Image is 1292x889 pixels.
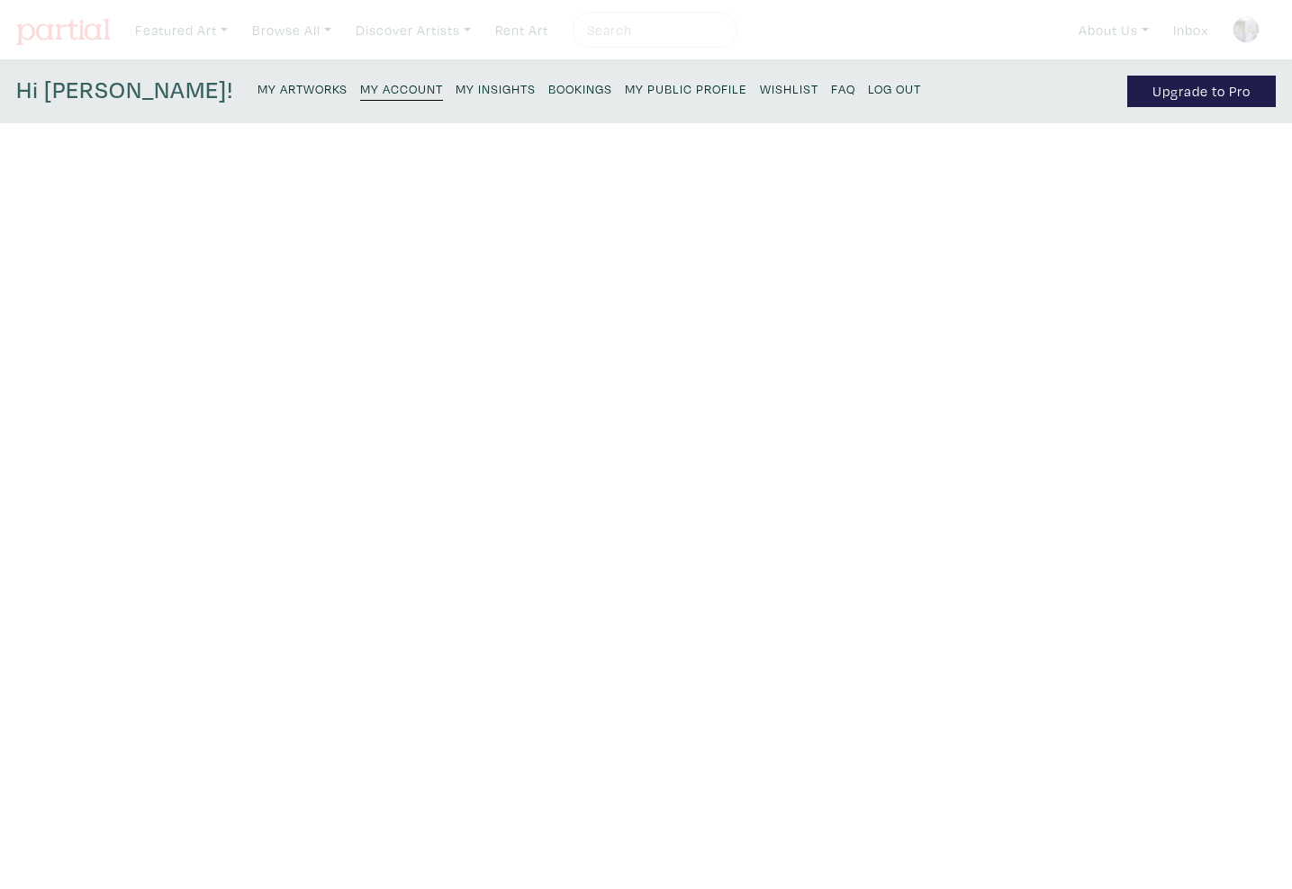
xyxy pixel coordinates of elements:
a: Wishlist [760,76,818,100]
a: Discover Artists [348,12,479,49]
a: My Insights [456,76,536,100]
a: Rent Art [487,12,556,49]
a: About Us [1071,12,1157,49]
small: My Account [360,80,443,97]
a: Upgrade to Pro [1127,76,1276,107]
a: Featured Art [127,12,236,49]
a: My Artworks [257,76,348,100]
small: My Public Profile [625,80,747,97]
a: Browse All [244,12,339,49]
a: Inbox [1165,12,1216,49]
small: FAQ [831,80,855,97]
input: Search [585,19,720,41]
img: phpThumb.php [1233,16,1260,43]
a: FAQ [831,76,855,100]
small: Wishlist [760,80,818,97]
small: Bookings [548,80,612,97]
small: Log Out [868,80,921,97]
small: My Artworks [257,80,348,97]
a: My Account [360,76,443,101]
a: Bookings [548,76,612,100]
h4: Hi [PERSON_NAME]! [16,76,233,107]
a: Log Out [868,76,921,100]
small: My Insights [456,80,536,97]
a: My Public Profile [625,76,747,100]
